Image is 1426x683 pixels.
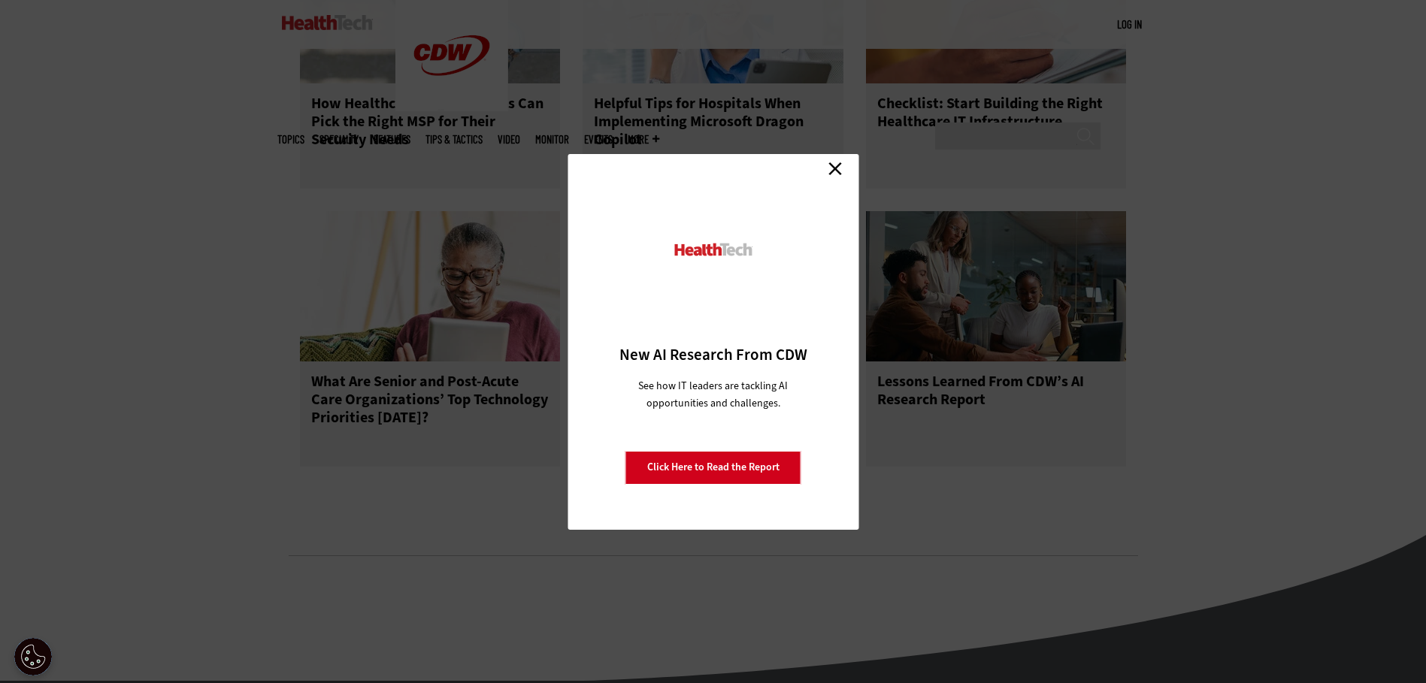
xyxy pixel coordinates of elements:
[625,451,801,484] a: Click Here to Read the Report
[672,242,754,258] img: HealthTech_0.png
[594,344,832,365] h3: New AI Research From CDW
[620,377,806,412] p: See how IT leaders are tackling AI opportunities and challenges.
[14,638,52,675] button: Open Preferences
[14,638,52,675] div: Cookie Settings
[824,158,846,180] a: Close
